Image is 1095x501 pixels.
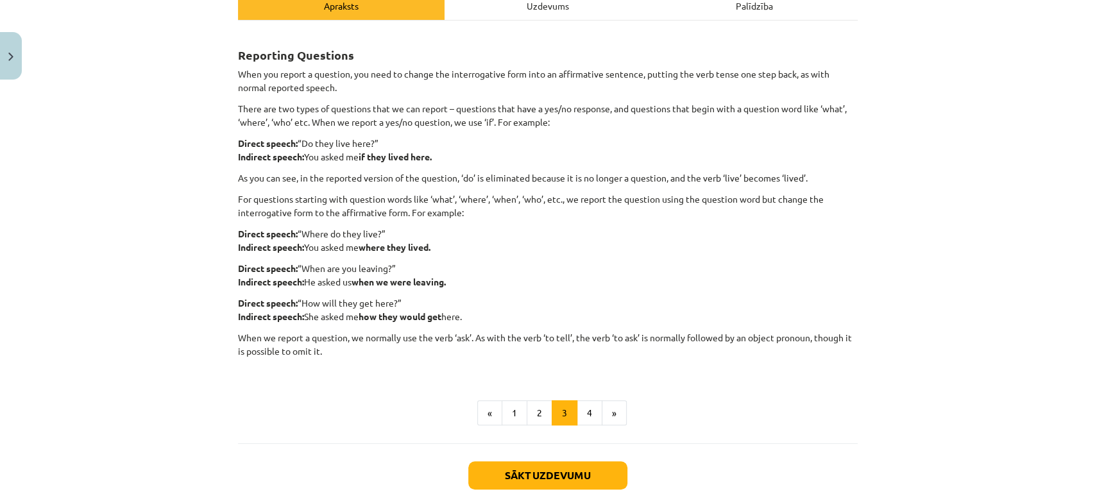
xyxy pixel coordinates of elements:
[238,47,354,62] strong: Reporting Questions
[238,296,858,323] p: “How will they get here?” She asked me here.
[502,400,527,426] button: 1
[238,331,858,371] p: When we report a question, we normally use the verb ‘ask’. As with the verb ‘to tell’, the verb ‘...
[238,171,858,185] p: As you can see, in the reported version of the question, ‘do’ is eliminated because it is no long...
[359,151,432,162] strong: if they lived here.
[602,400,627,426] button: »
[238,241,304,253] strong: Indirect speech:
[238,137,298,149] strong: Direct speech:
[577,400,602,426] button: 4
[238,227,858,254] p: “Where do they live?” You asked me
[359,310,441,322] strong: how they would get
[468,461,627,489] button: Sākt uzdevumu
[238,262,858,289] p: “When are you leaving?” He asked us
[238,400,858,426] nav: Page navigation example
[238,102,858,129] p: There are two types of questions that we can report – questions that have a yes/no response, and ...
[238,192,858,219] p: For questions starting with question words like ‘what’, ‘where’, ‘when’, ‘who’, etc., we report t...
[238,228,298,239] strong: Direct speech:
[238,297,298,309] strong: Direct speech:
[238,137,858,164] p: “Do they live here?” You asked me
[359,241,430,253] strong: where they lived.
[238,262,298,274] strong: Direct speech:
[238,67,858,94] p: When you report a question, you need to change the interrogative form into an affirmative sentenc...
[552,400,577,426] button: 3
[352,276,446,287] strong: when we were leaving.
[527,400,552,426] button: 2
[238,276,304,287] strong: Indirect speech:
[238,310,304,322] strong: Indirect speech:
[238,151,304,162] strong: Indirect speech:
[477,400,502,426] button: «
[8,53,13,61] img: icon-close-lesson-0947bae3869378f0d4975bcd49f059093ad1ed9edebbc8119c70593378902aed.svg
